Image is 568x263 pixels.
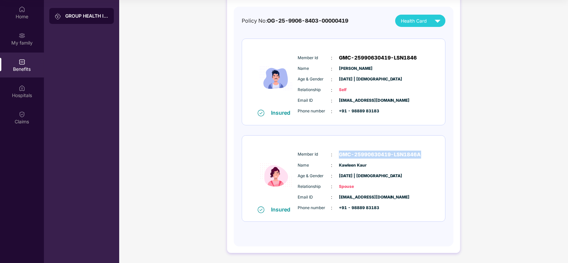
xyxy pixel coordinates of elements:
[298,76,331,82] span: Age & Gender
[331,54,332,62] span: :
[298,97,331,104] span: Email ID
[331,183,332,190] span: :
[331,204,332,211] span: :
[339,97,372,104] span: [EMAIL_ADDRESS][DOMAIN_NAME]
[271,206,294,213] div: Insured
[331,194,332,201] span: :
[331,108,332,115] span: :
[19,6,25,13] img: svg+xml;base64,PHN2ZyBpZD0iSG9tZSIgeG1sbnM9Imh0dHA6Ly93d3cudzMub3JnLzIwMDAvc3ZnIiB3aWR0aD0iMjAiIG...
[331,172,332,180] span: :
[19,85,25,91] img: svg+xml;base64,PHN2ZyBpZD0iSG9zcGl0YWxzIiB4bWxucz0iaHR0cDovL3d3dy53My5vcmcvMjAwMC9zdmciIHdpZHRoPS...
[339,194,372,200] span: [EMAIL_ADDRESS][DOMAIN_NAME]
[19,111,25,118] img: svg+xml;base64,PHN2ZyBpZD0iQ2xhaW0iIHhtbG5zPSJodHRwOi8vd3d3LnczLm9yZy8yMDAwL3N2ZyIgd2lkdGg9IjIwIi...
[267,18,348,24] span: OG-25-9906-8403-00000419
[19,32,25,39] img: svg+xml;base64,PHN2ZyB3aWR0aD0iMjAiIGhlaWdodD0iMjAiIHZpZXdCb3g9IjAgMCAyMCAyMCIgZmlsbD0ibm9uZSIgeG...
[331,151,332,158] span: :
[395,15,445,27] button: Health Card
[339,151,421,159] span: GMC-25990630419-LSN1846A
[19,59,25,65] img: svg+xml;base64,PHN2ZyBpZD0iQmVuZWZpdHMiIHhtbG5zPSJodHRwOi8vd3d3LnczLm9yZy8yMDAwL3N2ZyIgd2lkdGg9Ij...
[298,173,331,179] span: Age & Gender
[401,17,427,25] span: Health Card
[298,162,331,169] span: Name
[258,110,264,116] img: svg+xml;base64,PHN2ZyB4bWxucz0iaHR0cDovL3d3dy53My5vcmcvMjAwMC9zdmciIHdpZHRoPSIxNiIgaGVpZ2h0PSIxNi...
[298,108,331,114] span: Phone number
[298,205,331,211] span: Phone number
[242,17,348,25] div: Policy No:
[298,66,331,72] span: Name
[55,13,61,20] img: svg+xml;base64,PHN2ZyB3aWR0aD0iMjAiIGhlaWdodD0iMjAiIHZpZXdCb3g9IjAgMCAyMCAyMCIgZmlsbD0ibm9uZSIgeG...
[331,76,332,83] span: :
[298,87,331,93] span: Relationship
[339,173,372,179] span: [DATE] | [DEMOGRAPHIC_DATA]
[432,15,443,27] img: svg+xml;base64,PHN2ZyB4bWxucz0iaHR0cDovL3d3dy53My5vcmcvMjAwMC9zdmciIHZpZXdCb3g9IjAgMCAyNCAyNCIgd2...
[339,184,372,190] span: Spouse
[339,66,372,72] span: [PERSON_NAME]
[271,109,294,116] div: Insured
[258,206,264,213] img: svg+xml;base64,PHN2ZyB4bWxucz0iaHR0cDovL3d3dy53My5vcmcvMjAwMC9zdmciIHdpZHRoPSIxNiIgaGVpZ2h0PSIxNi...
[298,184,331,190] span: Relationship
[256,48,296,109] img: icon
[339,87,372,93] span: Self
[331,86,332,94] span: :
[331,65,332,72] span: :
[298,194,331,200] span: Email ID
[298,55,331,61] span: Member Id
[65,13,109,19] div: GROUP HEALTH INSURANCE
[339,54,417,62] span: GMC-25990630419-LSN1846
[339,205,372,211] span: +91 - 98889 83183
[331,162,332,169] span: :
[339,76,372,82] span: [DATE] | [DEMOGRAPHIC_DATA]
[331,97,332,104] span: :
[339,108,372,114] span: +91 - 98889 83183
[339,162,372,169] span: Kawleen Kaur
[298,151,331,158] span: Member Id
[256,144,296,206] img: icon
